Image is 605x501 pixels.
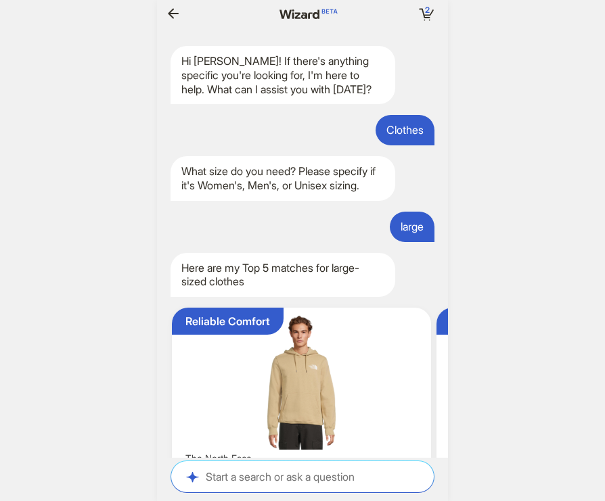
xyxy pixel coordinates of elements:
span: The North Face [185,452,252,464]
div: large [390,212,434,242]
span: 2 [425,5,430,15]
div: Hi [PERSON_NAME]! If there's anything specific you're looking for, I'm here to help. What can I a... [171,46,395,104]
div: Reliable Comfort [185,314,270,329]
img: Box NSE Pullover Hoodie [177,313,426,450]
div: Clothes [376,115,434,145]
div: What size do you need? Please specify if it's Women's, Men's, or Unisex sizing. [171,156,395,201]
div: Here are my Top 5 matches for large-sized clothes [171,253,395,297]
